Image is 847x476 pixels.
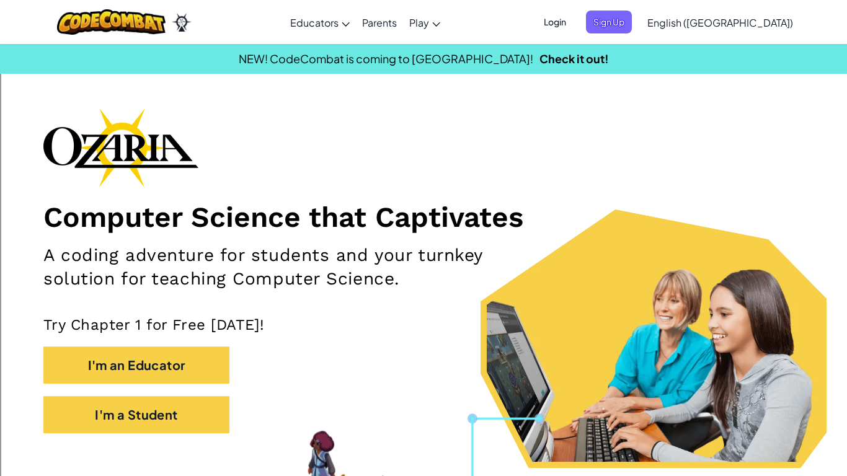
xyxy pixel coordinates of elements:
img: Ozaria [172,13,192,32]
span: Educators [290,16,339,29]
a: English ([GEOGRAPHIC_DATA]) [641,6,799,39]
img: CodeCombat logo [57,9,166,35]
a: Play [403,6,446,39]
button: I'm a Student [43,396,229,433]
h1: Computer Science that Captivates [43,200,804,234]
button: Login [536,11,574,33]
a: Educators [284,6,356,39]
span: NEW! CodeCombat is coming to [GEOGRAPHIC_DATA]! [239,51,533,66]
img: Ozaria branding logo [43,108,198,187]
h2: A coding adventure for students and your turnkey solution for teaching Computer Science. [43,244,552,291]
span: English ([GEOGRAPHIC_DATA]) [647,16,793,29]
a: Parents [356,6,403,39]
span: Play [409,16,429,29]
a: Check it out! [539,51,609,66]
button: I'm an Educator [43,346,229,384]
button: Sign Up [586,11,632,33]
p: Try Chapter 1 for Free [DATE]! [43,315,804,334]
